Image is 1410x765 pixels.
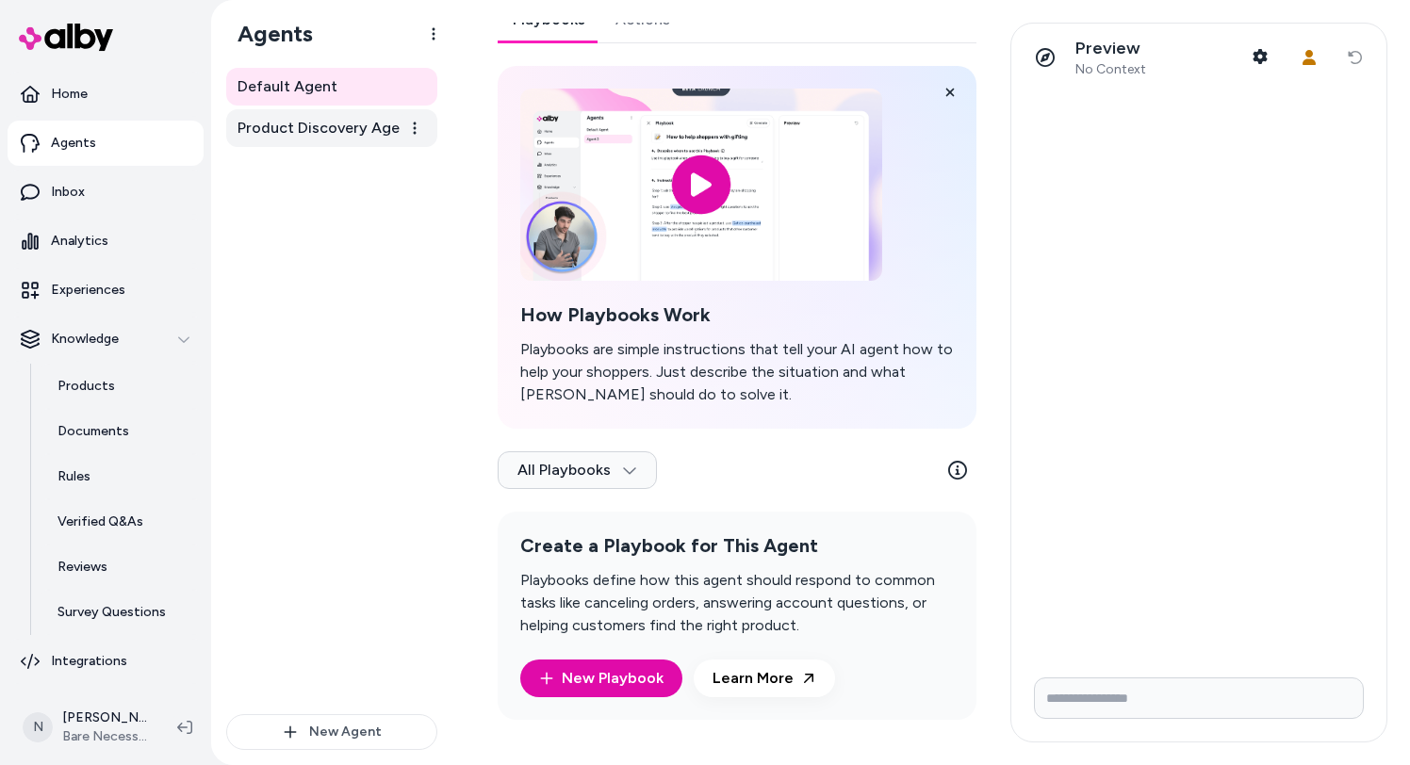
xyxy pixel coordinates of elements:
[19,24,113,51] img: alby Logo
[1075,61,1146,78] span: No Context
[238,117,415,139] span: Product Discovery Agent
[520,338,954,406] p: Playbooks are simple instructions that tell your AI agent how to help your shoppers. Just describ...
[694,659,835,697] a: Learn More
[8,268,204,313] a: Experiences
[39,545,204,590] a: Reviews
[222,20,313,48] h1: Agents
[226,109,437,147] a: Product Discovery Agent
[62,727,147,746] span: Bare Necessities
[8,121,204,166] a: Agents
[39,364,204,409] a: Products
[517,461,637,480] span: All Playbooks
[11,697,162,757] button: N[PERSON_NAME]Bare Necessities
[8,317,204,362] button: Knowledge
[57,467,90,486] p: Rules
[57,377,115,396] p: Products
[226,68,437,106] a: Default Agent
[57,513,143,531] p: Verified Q&As
[51,85,88,104] p: Home
[23,712,53,742] span: N
[520,534,954,558] h2: Create a Playbook for This Agent
[39,409,204,454] a: Documents
[51,134,96,153] p: Agents
[8,170,204,215] a: Inbox
[51,652,127,671] p: Integrations
[238,75,337,98] span: Default Agent
[1075,38,1146,59] p: Preview
[8,72,204,117] a: Home
[51,281,125,300] p: Experiences
[39,499,204,545] a: Verified Q&As
[539,667,664,690] a: New Playbook
[51,232,108,251] p: Analytics
[8,219,204,264] a: Analytics
[498,451,657,489] button: All Playbooks
[520,569,954,637] p: Playbooks define how this agent should respond to common tasks like canceling orders, answering a...
[520,659,682,697] button: New Playbook
[62,708,147,727] p: [PERSON_NAME]
[8,639,204,684] a: Integrations
[1034,677,1364,719] input: Write your prompt here
[57,603,166,622] p: Survey Questions
[51,330,119,349] p: Knowledge
[226,714,437,750] button: New Agent
[39,590,204,635] a: Survey Questions
[57,422,129,441] p: Documents
[57,558,107,577] p: Reviews
[520,303,954,327] h2: How Playbooks Work
[39,454,204,499] a: Rules
[51,183,85,202] p: Inbox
